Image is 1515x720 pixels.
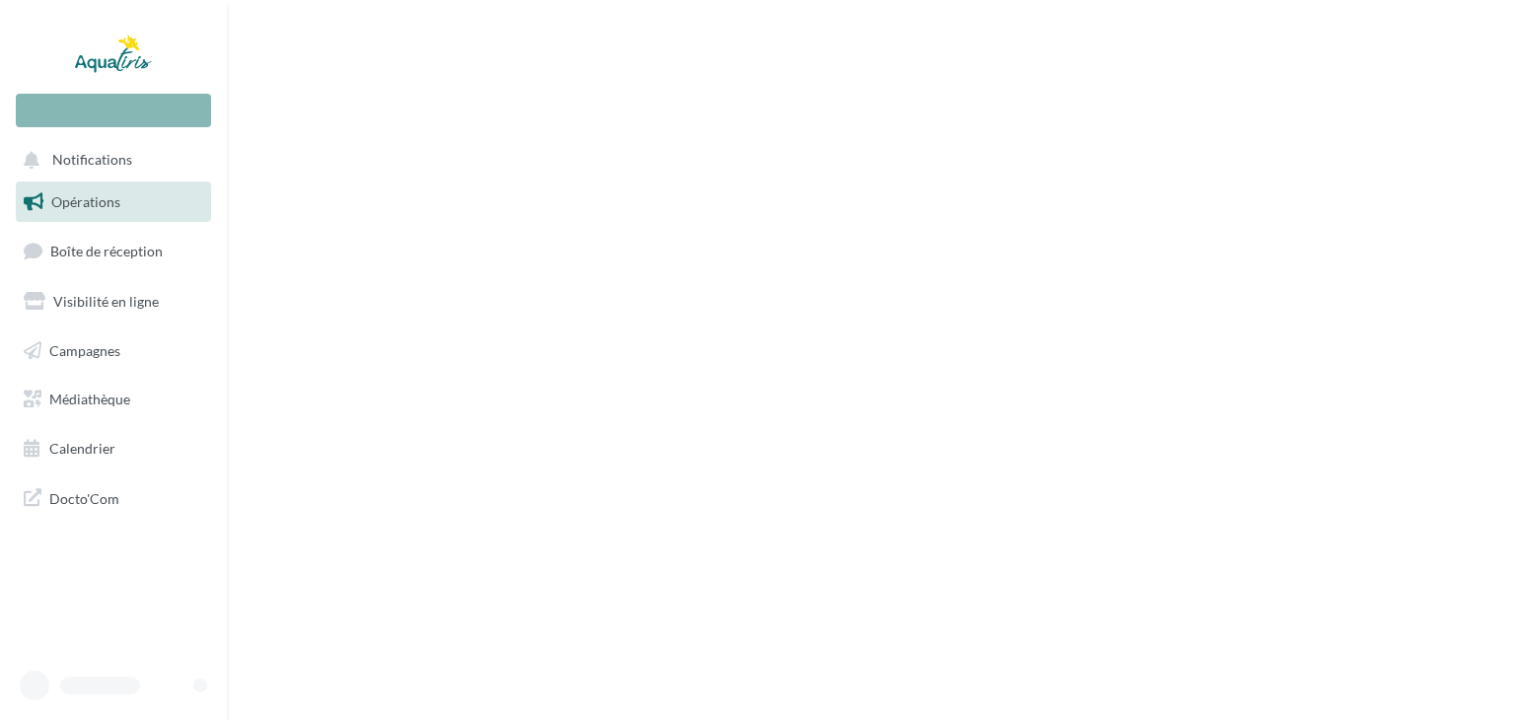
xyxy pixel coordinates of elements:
[53,293,159,310] span: Visibilité en ligne
[52,152,132,169] span: Notifications
[12,181,215,223] a: Opérations
[12,428,215,469] a: Calendrier
[49,391,130,407] span: Médiathèque
[49,440,115,457] span: Calendrier
[51,193,120,210] span: Opérations
[12,230,215,272] a: Boîte de réception
[49,341,120,358] span: Campagnes
[12,379,215,420] a: Médiathèque
[12,330,215,372] a: Campagnes
[16,94,211,127] div: Nouvelle campagne
[12,477,215,519] a: Docto'Com
[50,243,163,259] span: Boîte de réception
[49,485,119,511] span: Docto'Com
[12,281,215,323] a: Visibilité en ligne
